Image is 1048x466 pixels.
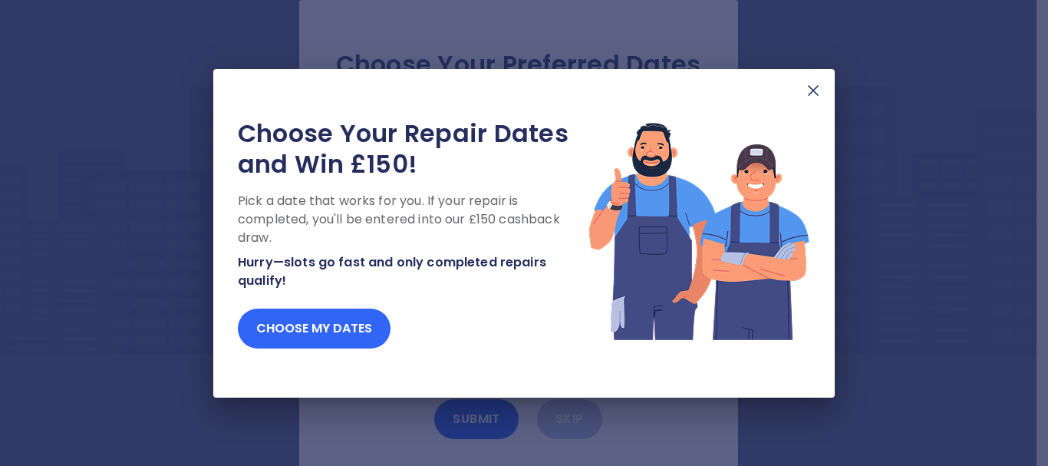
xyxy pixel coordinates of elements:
img: Lottery [588,118,810,342]
button: Choose my dates [238,309,391,349]
p: Pick a date that works for you. If your repair is completed, you'll be entered into our £150 cash... [238,192,588,247]
h2: Choose Your Repair Dates and Win £150! [238,118,588,180]
p: Hurry—slots go fast and only completed repairs qualify! [238,253,588,290]
img: X Mark [804,81,822,100]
